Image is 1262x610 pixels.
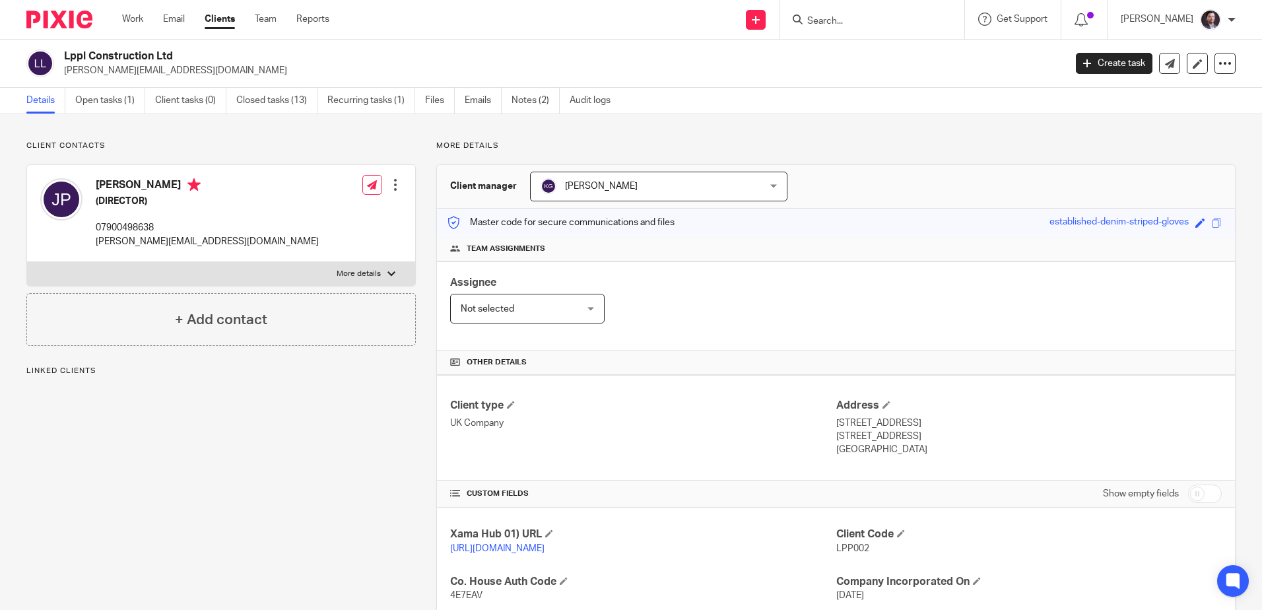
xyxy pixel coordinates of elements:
h5: (DIRECTOR) [96,195,319,208]
p: [PERSON_NAME] [1121,13,1193,26]
img: Pixie [26,11,92,28]
p: Client contacts [26,141,416,151]
a: Audit logs [570,88,620,114]
p: UK Company [450,417,836,430]
span: 4E7EAV [450,591,482,600]
a: Files [425,88,455,114]
a: Closed tasks (13) [236,88,317,114]
a: Reports [296,13,329,26]
a: Team [255,13,277,26]
a: Emails [465,88,502,114]
span: [PERSON_NAME] [565,182,638,191]
h4: Company Incorporated On [836,575,1222,589]
h2: Lppl Construction Ltd [64,50,857,63]
a: Details [26,88,65,114]
label: Show empty fields [1103,487,1179,500]
a: Notes (2) [512,88,560,114]
a: Email [163,13,185,26]
a: Create task [1076,53,1152,74]
input: Search [806,16,925,28]
p: Linked clients [26,366,416,376]
a: Work [122,13,143,26]
p: [STREET_ADDRESS] [836,430,1222,443]
p: 07900498638 [96,221,319,234]
span: Assignee [450,277,496,288]
a: Clients [205,13,235,26]
span: Team assignments [467,244,545,254]
p: [GEOGRAPHIC_DATA] [836,443,1222,456]
a: Open tasks (1) [75,88,145,114]
p: More details [337,269,381,279]
div: established-denim-striped-gloves [1049,215,1189,230]
h4: + Add contact [175,310,267,330]
p: Master code for secure communications and files [447,216,675,229]
h4: Client Code [836,527,1222,541]
p: [STREET_ADDRESS] [836,417,1222,430]
i: Primary [187,178,201,191]
h4: [PERSON_NAME] [96,178,319,195]
span: LPP002 [836,544,869,553]
img: svg%3E [26,50,54,77]
a: [URL][DOMAIN_NAME] [450,544,545,553]
p: [PERSON_NAME][EMAIL_ADDRESS][DOMAIN_NAME] [64,64,1056,77]
h4: CUSTOM FIELDS [450,489,836,499]
span: Get Support [997,15,1047,24]
img: Capture.PNG [1200,9,1221,30]
a: Recurring tasks (1) [327,88,415,114]
p: More details [436,141,1236,151]
img: svg%3E [541,178,556,194]
h3: Client manager [450,180,517,193]
p: [PERSON_NAME][EMAIL_ADDRESS][DOMAIN_NAME] [96,235,319,248]
span: Not selected [461,304,514,314]
span: [DATE] [836,591,864,600]
h4: Co. House Auth Code [450,575,836,589]
a: Client tasks (0) [155,88,226,114]
img: svg%3E [40,178,83,220]
h4: Xama Hub 01) URL [450,527,836,541]
h4: Client type [450,399,836,413]
span: Other details [467,357,527,368]
h4: Address [836,399,1222,413]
